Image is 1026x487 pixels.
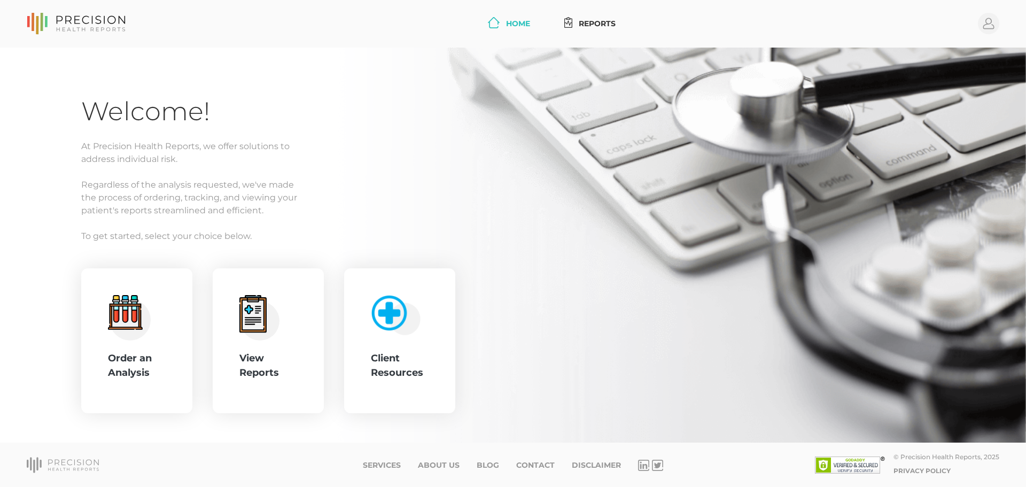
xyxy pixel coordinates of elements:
[371,351,429,380] div: Client Resources
[81,96,945,127] h1: Welcome!
[81,179,945,217] p: Regardless of the analysis requested, we've made the process of ordering, tracking, and viewing y...
[81,230,945,243] p: To get started, select your choice below.
[81,140,945,166] p: At Precision Health Reports, we offer solutions to address individual risk.
[366,290,421,336] img: client-resource.c5a3b187.png
[516,461,555,470] a: Contact
[418,461,460,470] a: About Us
[560,14,620,34] a: Reports
[572,461,621,470] a: Disclaimer
[239,351,297,380] div: View Reports
[893,453,999,461] div: © Precision Health Reports, 2025
[108,351,166,380] div: Order an Analysis
[484,14,534,34] a: Home
[815,457,885,474] img: SSL site seal - click to verify
[893,467,951,475] a: Privacy Policy
[477,461,499,470] a: Blog
[363,461,401,470] a: Services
